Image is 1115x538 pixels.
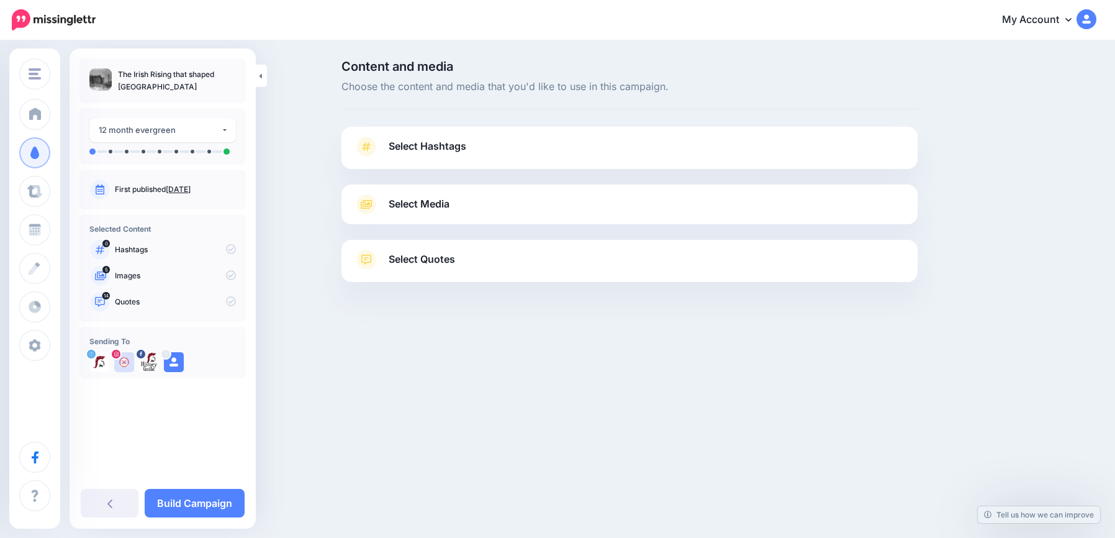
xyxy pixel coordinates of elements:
[89,224,236,234] h4: Selected Content
[341,60,918,73] span: Content and media
[341,79,918,95] span: Choose the content and media that you'd like to use in this campaign.
[102,240,110,247] span: 0
[139,352,159,372] img: 107731654_100216411778643_5832032346804107827_n-bsa91741.jpg
[89,68,112,91] img: 45fa9ecd148b3abfe39dfc6066cad00f_thumb.jpg
[115,244,236,255] p: Hashtags
[354,194,905,214] a: Select Media
[89,352,109,372] img: Hu3l9d_N-52559.jpg
[114,352,134,372] img: user_default_image.png
[978,506,1100,523] a: Tell us how we can improve
[12,9,96,30] img: Missinglettr
[115,296,236,308] p: Quotes
[389,196,449,212] span: Select Media
[118,68,236,93] p: The Irish Rising that shaped [GEOGRAPHIC_DATA]
[115,184,236,195] p: First published
[389,138,466,155] span: Select Hashtags
[29,68,41,80] img: menu.png
[99,123,221,137] div: 12 month evergreen
[102,292,111,299] span: 14
[354,137,905,169] a: Select Hashtags
[164,352,184,372] img: user_default_image.png
[389,251,455,268] span: Select Quotes
[102,266,110,273] span: 5
[354,250,905,282] a: Select Quotes
[166,185,191,194] a: [DATE]
[115,270,236,281] p: Images
[89,337,236,346] h4: Sending To
[89,118,236,142] button: 12 month evergreen
[990,5,1096,35] a: My Account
